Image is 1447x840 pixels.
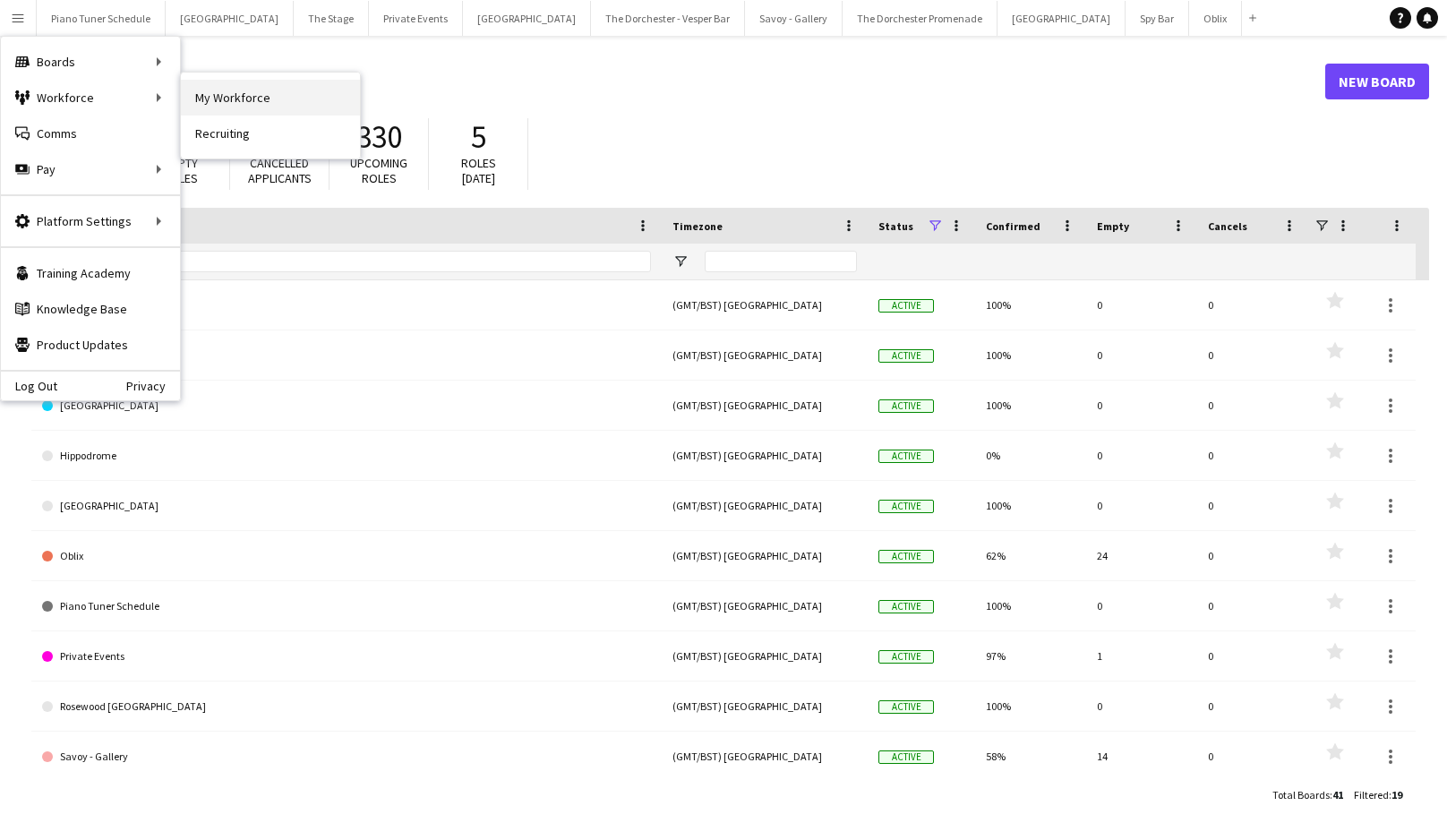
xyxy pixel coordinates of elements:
[74,251,651,272] input: Board name Filter Input
[1086,631,1197,681] div: 1
[31,68,1325,95] h1: Boards
[662,431,868,480] div: (GMT/BST) [GEOGRAPHIC_DATA]
[1325,64,1429,99] a: New Board
[878,550,934,563] span: Active
[1197,631,1308,681] div: 0
[662,681,868,731] div: (GMT/BST) [GEOGRAPHIC_DATA]
[975,732,1086,781] div: 58%
[1097,219,1129,233] span: Empty
[1354,788,1389,801] span: Filtered
[42,581,651,631] a: Piano Tuner Schedule
[1197,732,1308,781] div: 0
[1197,280,1308,330] div: 0
[1208,219,1247,233] span: Cancels
[878,399,934,413] span: Active
[662,280,868,330] div: (GMT/BST) [GEOGRAPHIC_DATA]
[878,650,934,664] span: Active
[975,431,1086,480] div: 0%
[1197,330,1308,380] div: 0
[591,1,745,36] button: The Dorchester - Vesper Bar
[166,1,294,36] button: [GEOGRAPHIC_DATA]
[843,1,997,36] button: The Dorchester Promenade
[42,481,651,531] a: [GEOGRAPHIC_DATA]
[294,1,369,36] button: The Stage
[997,1,1126,36] button: [GEOGRAPHIC_DATA]
[461,155,496,186] span: Roles [DATE]
[878,750,934,764] span: Active
[662,531,868,580] div: (GMT/BST) [GEOGRAPHIC_DATA]
[878,349,934,363] span: Active
[1086,531,1197,580] div: 24
[975,631,1086,681] div: 97%
[42,330,651,381] a: [GEOGRAPHIC_DATA]
[126,379,180,393] a: Privacy
[1197,581,1308,630] div: 0
[1,379,57,393] a: Log Out
[42,531,651,581] a: Oblix
[248,155,312,186] span: Cancelled applicants
[1126,1,1189,36] button: Spy Bar
[1197,531,1308,580] div: 0
[42,631,651,681] a: Private Events
[878,299,934,313] span: Active
[1086,381,1197,430] div: 0
[1197,481,1308,530] div: 0
[1,327,180,363] a: Product Updates
[42,381,651,431] a: [GEOGRAPHIC_DATA]
[975,481,1086,530] div: 100%
[1,151,180,187] div: Pay
[1272,777,1343,812] div: :
[1391,788,1402,801] span: 19
[1086,732,1197,781] div: 14
[662,330,868,380] div: (GMT/BST) [GEOGRAPHIC_DATA]
[42,681,651,732] a: Rosewood [GEOGRAPHIC_DATA]
[878,600,934,613] span: Active
[878,500,934,513] span: Active
[369,1,463,36] button: Private Events
[1332,788,1343,801] span: 41
[181,80,360,116] a: My Workforce
[878,700,934,714] span: Active
[705,251,857,272] input: Timezone Filter Input
[471,117,486,157] span: 5
[1086,481,1197,530] div: 0
[1,44,180,80] div: Boards
[1086,581,1197,630] div: 0
[745,1,843,36] button: Savoy - Gallery
[1,116,180,151] a: Comms
[356,117,402,157] span: 330
[975,381,1086,430] div: 100%
[1086,280,1197,330] div: 0
[1272,788,1330,801] span: Total Boards
[1197,681,1308,731] div: 0
[878,450,934,463] span: Active
[662,581,868,630] div: (GMT/BST) [GEOGRAPHIC_DATA]
[1,255,180,291] a: Training Academy
[975,681,1086,731] div: 100%
[1086,330,1197,380] div: 0
[42,732,651,782] a: Savoy - Gallery
[662,631,868,681] div: (GMT/BST) [GEOGRAPHIC_DATA]
[1189,1,1242,36] button: Oblix
[1197,431,1308,480] div: 0
[1197,381,1308,430] div: 0
[986,219,1040,233] span: Confirmed
[662,381,868,430] div: (GMT/BST) [GEOGRAPHIC_DATA]
[662,732,868,781] div: (GMT/BST) [GEOGRAPHIC_DATA]
[350,155,407,186] span: Upcoming roles
[672,219,723,233] span: Timezone
[37,1,166,36] button: Piano Tuner Schedule
[975,581,1086,630] div: 100%
[1,203,180,239] div: Platform Settings
[975,531,1086,580] div: 62%
[672,253,689,270] button: Open Filter Menu
[662,481,868,530] div: (GMT/BST) [GEOGRAPHIC_DATA]
[42,431,651,481] a: Hippodrome
[1086,681,1197,731] div: 0
[1354,777,1402,812] div: :
[1086,431,1197,480] div: 0
[975,280,1086,330] div: 100%
[878,219,913,233] span: Status
[1,291,180,327] a: Knowledge Base
[181,116,360,151] a: Recruiting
